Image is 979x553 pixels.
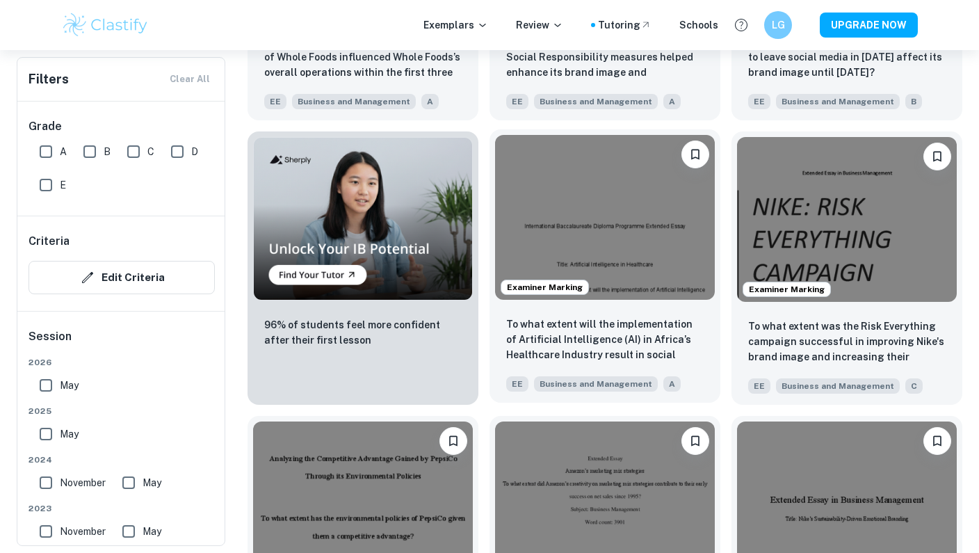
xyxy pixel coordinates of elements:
span: November [60,475,106,490]
span: 2026 [29,356,215,369]
span: B [905,94,922,109]
span: E [60,177,66,193]
button: UPGRADE NOW [820,13,918,38]
h6: Session [29,328,215,356]
span: November [60,524,106,539]
span: EE [506,94,528,109]
a: Schools [679,17,718,33]
p: To what extent does the decision of Lush to leave social media in November 2021 affect its brand ... [748,34,946,80]
img: Business and Management EE example thumbnail: To what extent will the implementation o [495,135,715,300]
h6: Grade [29,118,215,135]
span: C [147,144,154,159]
span: 2024 [29,454,215,466]
button: Bookmark [923,143,951,170]
p: Exemplars [423,17,488,33]
span: May [143,524,161,539]
span: Business and Management [534,94,658,109]
a: Thumbnail96% of students feel more confident after their first lesson [248,131,478,405]
span: EE [748,94,770,109]
span: EE [506,376,528,392]
button: Bookmark [681,141,709,168]
span: May [60,426,79,442]
button: LG [764,11,792,39]
span: 2023 [29,502,215,515]
h6: Filters [29,70,69,89]
span: A [663,94,681,109]
span: Examiner Marking [743,283,830,296]
a: Examiner MarkingBookmarkTo what extent was the Risk Everything campaign successful in improving N... [731,131,962,405]
span: Business and Management [534,376,658,392]
span: May [143,475,161,490]
button: Edit Criteria [29,261,215,294]
button: Bookmark [923,427,951,455]
h6: LG [770,17,786,33]
button: Bookmark [681,427,709,455]
span: A [421,94,439,109]
button: Help and Feedback [729,13,753,37]
p: To what extent has Amazon’s acquisition of Whole Foods influenced Whole Foods’s overall operation... [264,34,462,81]
span: EE [748,378,770,394]
span: A [60,144,67,159]
span: A [663,376,681,392]
a: Tutoring [598,17,652,33]
span: Business and Management [776,94,900,109]
span: B [104,144,111,159]
p: To what extent have Chipotle’s Corporate Social Responsibility measures helped enhance its brand ... [506,34,704,81]
img: Thumbnail [253,137,473,300]
span: EE [264,94,286,109]
img: Business and Management EE example thumbnail: To what extent was the Risk Everything c [737,137,957,302]
span: Examiner Marking [501,281,588,294]
a: Examiner MarkingBookmarkTo what extent will the implementation of Artificial Intelligence (AI) in... [489,131,720,405]
p: To what extent was the Risk Everything campaign successful in improving Nike's brand image and in... [748,319,946,366]
p: 96% of students feel more confident after their first lesson [264,317,462,348]
p: Review [516,17,563,33]
h6: Criteria [29,233,70,250]
button: Bookmark [439,427,467,455]
span: May [60,378,79,393]
span: 2025 [29,405,215,417]
span: Business and Management [776,378,900,394]
img: Clastify logo [61,11,149,39]
p: To what extent will the implementation of Artificial Intelligence (AI) in Africa’s Healthcare Ind... [506,316,704,364]
span: C [905,378,923,394]
span: D [191,144,198,159]
span: Business and Management [292,94,416,109]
